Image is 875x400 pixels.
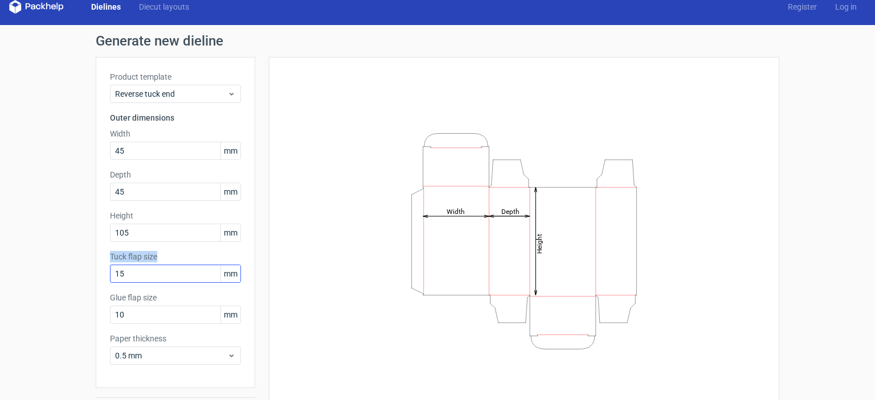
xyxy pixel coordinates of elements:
[115,350,227,361] span: 0.5 mm
[501,207,520,215] tspan: Depth
[826,1,866,13] a: Log in
[96,34,779,48] h1: Generate new dieline
[110,292,241,303] label: Glue flap size
[220,306,240,323] span: mm
[115,88,227,100] span: Reverse tuck end
[220,265,240,282] span: mm
[110,333,241,344] label: Paper thickness
[82,1,130,13] a: Dielines
[447,207,465,215] tspan: Width
[220,183,240,200] span: mm
[110,71,241,83] label: Product template
[220,142,240,159] span: mm
[220,224,240,241] span: mm
[110,169,241,180] label: Depth
[110,251,241,262] label: Tuck flap size
[535,233,543,253] tspan: Height
[110,210,241,221] label: Height
[130,1,198,13] a: Diecut layouts
[110,128,241,139] label: Width
[779,1,826,13] a: Register
[110,112,241,123] h3: Outer dimensions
